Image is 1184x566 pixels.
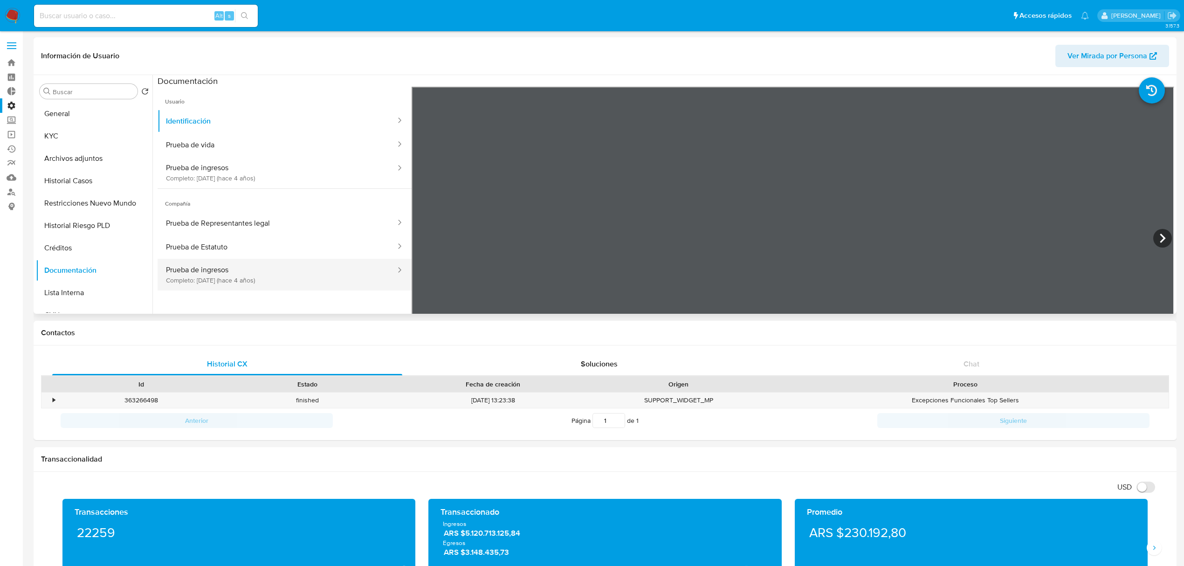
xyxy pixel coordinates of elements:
[36,282,152,304] button: Lista Interna
[1167,11,1177,21] a: Salir
[581,359,618,369] span: Soluciones
[36,214,152,237] button: Historial Riesgo PLD
[964,359,979,369] span: Chat
[1081,12,1089,20] a: Notificaciones
[235,9,254,22] button: search-icon
[207,359,248,369] span: Historial CX
[391,393,595,408] div: [DATE] 13:23:38
[768,380,1162,389] div: Proceso
[36,170,152,192] button: Historial Casos
[636,416,639,425] span: 1
[41,51,119,61] h1: Información de Usuario
[1111,11,1164,20] p: ludmila.lanatti@mercadolibre.com
[571,413,639,428] span: Página de
[36,237,152,259] button: Créditos
[64,380,218,389] div: Id
[43,88,51,95] button: Buscar
[602,380,755,389] div: Origen
[228,11,231,20] span: s
[36,192,152,214] button: Restricciones Nuevo Mundo
[397,380,589,389] div: Fecha de creación
[36,259,152,282] button: Documentación
[1067,45,1147,67] span: Ver Mirada por Persona
[41,455,1169,464] h1: Transaccionalidad
[36,103,152,125] button: General
[877,413,1150,428] button: Siguiente
[36,125,152,147] button: KYC
[215,11,223,20] span: Alt
[53,88,134,96] input: Buscar
[224,393,391,408] div: finished
[36,304,152,326] button: CVU
[1055,45,1169,67] button: Ver Mirada por Persona
[141,88,149,98] button: Volver al orden por defecto
[595,393,762,408] div: SUPPORT_WIDGET_MP
[53,396,55,405] div: •
[61,413,333,428] button: Anterior
[762,393,1169,408] div: Excepciones Funcionales Top Sellers
[41,328,1169,338] h1: Contactos
[36,147,152,170] button: Archivos adjuntos
[231,380,384,389] div: Estado
[58,393,224,408] div: 363266498
[34,10,258,22] input: Buscar usuario o caso...
[1019,11,1072,21] span: Accesos rápidos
